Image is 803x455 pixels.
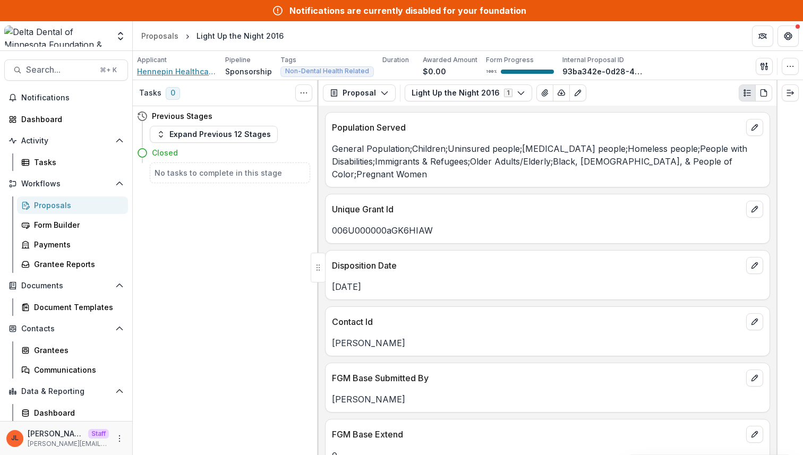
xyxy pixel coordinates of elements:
button: Notifications [4,89,128,106]
div: ⌘ + K [98,64,119,76]
div: Grantee Reports [34,259,119,270]
button: Open entity switcher [113,25,128,47]
p: Unique Grant Id [332,203,742,216]
p: 93ba342e-0d28-435b-9659-53038e8da579 [562,66,642,77]
p: Tags [280,55,296,65]
p: Pipeline [225,55,251,65]
div: Payments [34,239,119,250]
div: Light Up the Night 2016 [197,30,284,41]
div: Document Templates [34,302,119,313]
div: Dashboard [21,114,119,125]
span: Search... [26,65,93,75]
a: Payments [17,236,128,253]
p: Applicant [137,55,167,65]
p: [PERSON_NAME] [332,393,763,406]
button: Open Activity [4,132,128,149]
button: Open Workflows [4,175,128,192]
p: $0.00 [423,66,446,77]
button: Light Up the Night 20161 [405,84,532,101]
div: Proposals [34,200,119,211]
button: Search... [4,59,128,81]
p: Sponsorship [225,66,272,77]
button: Proposal [323,84,396,101]
button: Plaintext view [739,84,756,101]
span: Activity [21,136,111,145]
p: [PERSON_NAME][EMAIL_ADDRESS][DOMAIN_NAME] [28,439,109,449]
button: Toggle View Cancelled Tasks [295,84,312,101]
a: Hennepin Healthcare Foundation [137,66,217,77]
button: Partners [752,25,773,47]
button: edit [746,426,763,443]
div: Proposals [141,30,178,41]
span: Non-Dental Health Related [285,67,369,75]
span: Workflows [21,179,111,188]
span: Contacts [21,324,111,333]
button: Get Help [778,25,799,47]
p: [PERSON_NAME] [28,428,84,439]
a: Tasks [17,153,128,171]
div: Jeanne Locker [11,435,19,442]
button: Open Data & Reporting [4,383,128,400]
a: Dashboard [17,404,128,422]
span: Documents [21,281,111,290]
a: Communications [17,361,128,379]
div: Dashboard [34,407,119,418]
a: Proposals [17,196,128,214]
p: Internal Proposal ID [562,55,624,65]
p: Form Progress [486,55,534,65]
div: Tasks [34,157,119,168]
span: 0 [166,87,180,100]
p: FGM Base Submitted By [332,372,742,384]
h5: No tasks to complete in this stage [155,167,305,178]
span: Data & Reporting [21,387,111,396]
p: Disposition Date [332,259,742,272]
button: edit [746,370,763,387]
button: View Attached Files [536,84,553,101]
p: 100 % [486,68,497,75]
div: Form Builder [34,219,119,230]
span: Notifications [21,93,124,102]
a: Grantees [17,341,128,359]
p: Duration [382,55,409,65]
button: Expand Previous 12 Stages [150,126,278,143]
a: Dashboard [4,110,128,128]
h4: Previous Stages [152,110,212,122]
p: 006U000000aGK6HIAW [332,224,763,237]
button: edit [746,201,763,218]
a: Grantee Reports [17,255,128,273]
p: FGM Base Extend [332,428,742,441]
p: Staff [88,429,109,439]
p: Awarded Amount [423,55,477,65]
h3: Tasks [139,89,161,98]
p: [PERSON_NAME] [332,337,763,349]
div: Grantees [34,345,119,356]
p: Contact Id [332,315,742,328]
a: Document Templates [17,298,128,316]
button: PDF view [755,84,772,101]
button: Edit as form [569,84,586,101]
a: Proposals [137,28,183,44]
button: edit [746,257,763,274]
h4: Closed [152,147,178,158]
p: [DATE] [332,280,763,293]
button: edit [746,119,763,136]
img: Delta Dental of Minnesota Foundation & Community Giving logo [4,25,109,47]
button: Open Documents [4,277,128,294]
button: Open Contacts [4,320,128,337]
a: Form Builder [17,216,128,234]
p: Population Served [332,121,742,134]
p: General Population;Children;Uninsured people;[MEDICAL_DATA] people;Homeless people;People with Di... [332,142,763,181]
div: Communications [34,364,119,375]
button: edit [746,313,763,330]
div: Notifications are currently disabled for your foundation [289,4,526,17]
button: More [113,432,126,445]
button: Expand right [782,84,799,101]
nav: breadcrumb [137,28,288,44]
